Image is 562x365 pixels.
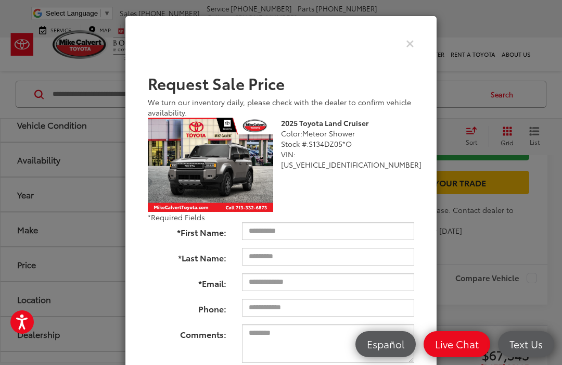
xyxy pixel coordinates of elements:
label: *First Name: [140,222,234,238]
span: Stock #: [281,139,309,149]
label: Phone: [140,299,234,315]
span: VIN: [281,149,296,159]
img: 2025 Toyota Land Cruiser [148,118,273,212]
span: Live Chat [430,337,484,350]
span: Español [362,337,410,350]
span: Meteor Shower [302,128,355,139]
span: [US_VEHICLE_IDENTIFICATION_NUMBER] [281,159,421,170]
div: We turn our inventory daily, please check with the dealer to confirm vehicle availability. [148,97,414,118]
span: Text Us [504,337,548,350]
a: Text Us [498,331,554,357]
span: *Required Fields [148,212,205,222]
a: Español [355,331,416,357]
button: Close [406,37,414,48]
span: S134DZ05*O [309,139,352,149]
h2: Request Sale Price [148,74,414,92]
span: Color: [281,128,302,139]
label: *Last Name: [140,248,234,264]
label: *Email: [140,273,234,290]
a: Live Chat [424,331,490,357]
b: 2025 Toyota Land Cruiser [281,118,368,128]
label: Comments: [140,324,234,341]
